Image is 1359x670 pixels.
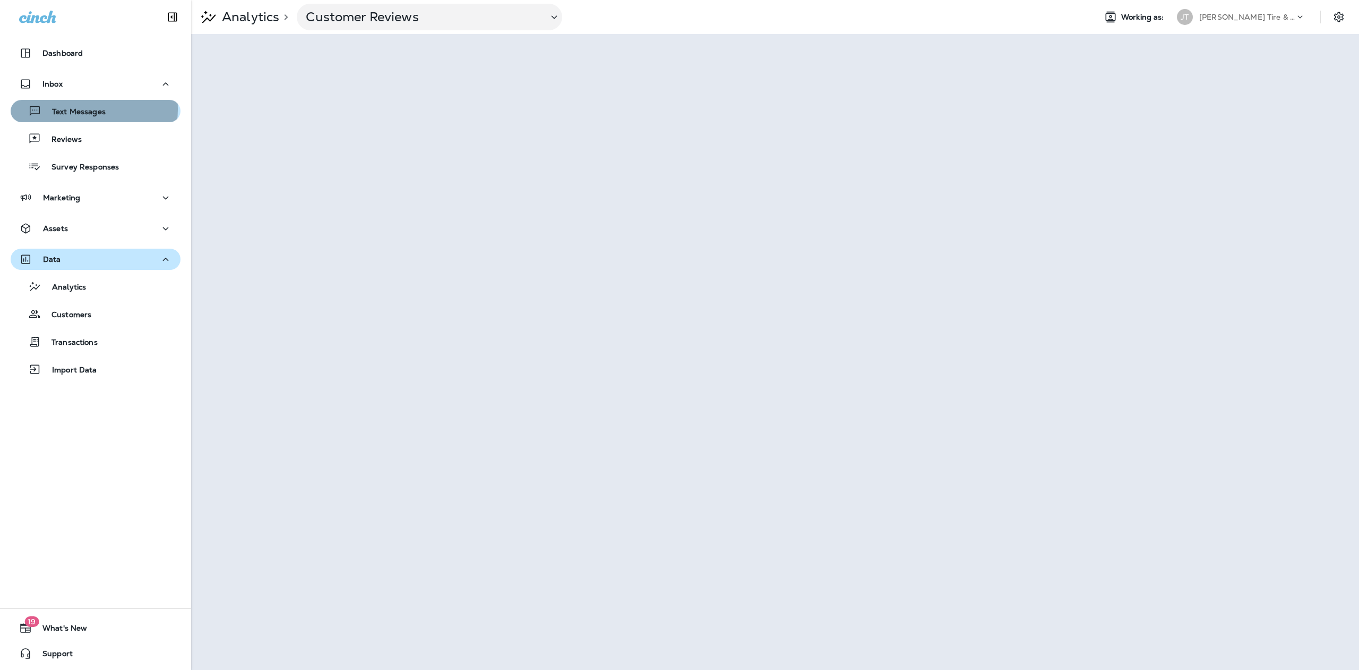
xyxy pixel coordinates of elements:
[1329,7,1348,27] button: Settings
[11,643,180,664] button: Support
[11,617,180,639] button: 19What's New
[11,100,180,122] button: Text Messages
[11,303,180,325] button: Customers
[306,9,539,25] p: Customer Reviews
[43,224,68,233] p: Assets
[1121,13,1166,22] span: Working as:
[11,155,180,177] button: Survey Responses
[24,616,39,627] span: 19
[41,366,97,376] p: Import Data
[11,187,180,208] button: Marketing
[43,193,80,202] p: Marketing
[41,163,119,173] p: Survey Responses
[1199,13,1295,21] p: [PERSON_NAME] Tire & Auto
[43,255,61,264] p: Data
[158,6,187,28] button: Collapse Sidebar
[41,338,98,348] p: Transactions
[11,330,180,353] button: Transactions
[11,358,180,380] button: Import Data
[41,283,86,293] p: Analytics
[41,310,91,320] p: Customers
[42,49,83,57] p: Dashboard
[11,128,180,150] button: Reviews
[41,135,82,145] p: Reviews
[11,218,180,239] button: Assets
[11,73,180,95] button: Inbox
[32,624,87,637] span: What's New
[279,13,288,21] p: >
[218,9,279,25] p: Analytics
[11,275,180,298] button: Analytics
[42,80,63,88] p: Inbox
[1177,9,1193,25] div: JT
[32,649,73,662] span: Support
[11,249,180,270] button: Data
[11,43,180,64] button: Dashboard
[41,107,106,117] p: Text Messages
